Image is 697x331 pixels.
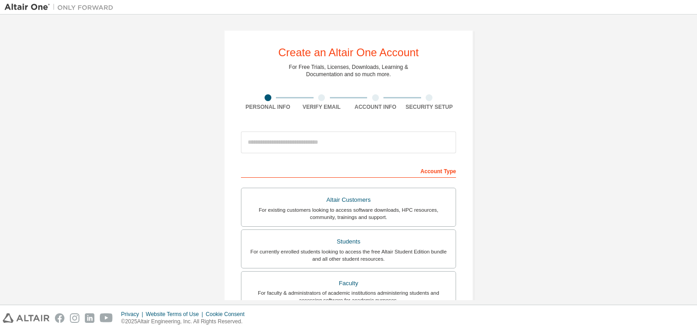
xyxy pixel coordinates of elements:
[289,63,408,78] div: For Free Trials, Licenses, Downloads, Learning & Documentation and so much more.
[247,235,450,248] div: Students
[70,313,79,323] img: instagram.svg
[247,194,450,206] div: Altair Customers
[100,313,113,323] img: youtube.svg
[241,163,456,178] div: Account Type
[55,313,64,323] img: facebook.svg
[247,277,450,290] div: Faculty
[348,103,402,111] div: Account Info
[3,313,49,323] img: altair_logo.svg
[295,103,349,111] div: Verify Email
[146,311,206,318] div: Website Terms of Use
[241,103,295,111] div: Personal Info
[278,47,419,58] div: Create an Altair One Account
[247,248,450,263] div: For currently enrolled students looking to access the free Altair Student Edition bundle and all ...
[5,3,118,12] img: Altair One
[247,289,450,304] div: For faculty & administrators of academic institutions administering students and accessing softwa...
[85,313,94,323] img: linkedin.svg
[121,311,146,318] div: Privacy
[206,311,250,318] div: Cookie Consent
[402,103,456,111] div: Security Setup
[247,206,450,221] div: For existing customers looking to access software downloads, HPC resources, community, trainings ...
[121,318,250,326] p: © 2025 Altair Engineering, Inc. All Rights Reserved.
